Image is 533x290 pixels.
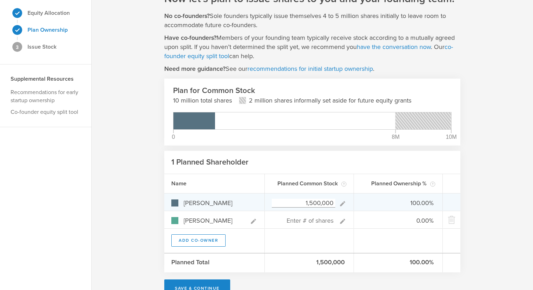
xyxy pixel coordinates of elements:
[171,157,249,167] h2: 1 Planned Shareholder
[272,216,335,225] input: Enter # of shares
[164,34,216,42] strong: Have co-founders?
[172,134,175,140] div: 0
[392,134,399,140] div: 8M
[247,65,373,73] a: recommendations for initial startup ownership
[164,174,265,193] div: Name
[272,199,335,208] input: Enter # of shares
[164,65,226,73] strong: Need more guidance?
[27,26,68,33] strong: Plan Ownership
[16,45,19,50] span: 3
[498,235,533,269] iframe: Chat Widget
[446,134,457,140] div: 10M
[173,96,232,105] p: 10 million total shares
[171,234,226,247] button: Add Co-Owner
[182,216,246,225] input: Enter co-owner name
[27,43,56,50] strong: Issue Stock
[265,253,354,272] div: 1,500,000
[11,75,74,82] strong: Supplemental Resources
[11,89,78,104] a: Recommendations for early startup ownership
[265,174,354,193] div: Planned Common Stock
[164,11,460,30] p: Sole founders typically issue themselves 4 to 5 million shares initially to leave room to accommo...
[164,12,210,20] strong: No co-founders?
[11,109,78,116] a: Co-founder equity split tool
[27,10,70,17] strong: Equity Allocation
[173,86,452,96] h2: Plan for Common Stock
[354,174,443,193] div: Planned Ownership %
[164,33,460,61] p: Members of your founding team typically receive stock according to a mutually agreed upon split. ...
[357,43,431,51] a: have the conversation now
[164,64,374,73] p: See our .
[164,253,265,272] div: Planned Total
[354,253,443,272] div: 100.00%
[249,96,411,105] p: 2 million shares informally set aside for future equity grants
[182,199,257,208] input: Enter co-owner name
